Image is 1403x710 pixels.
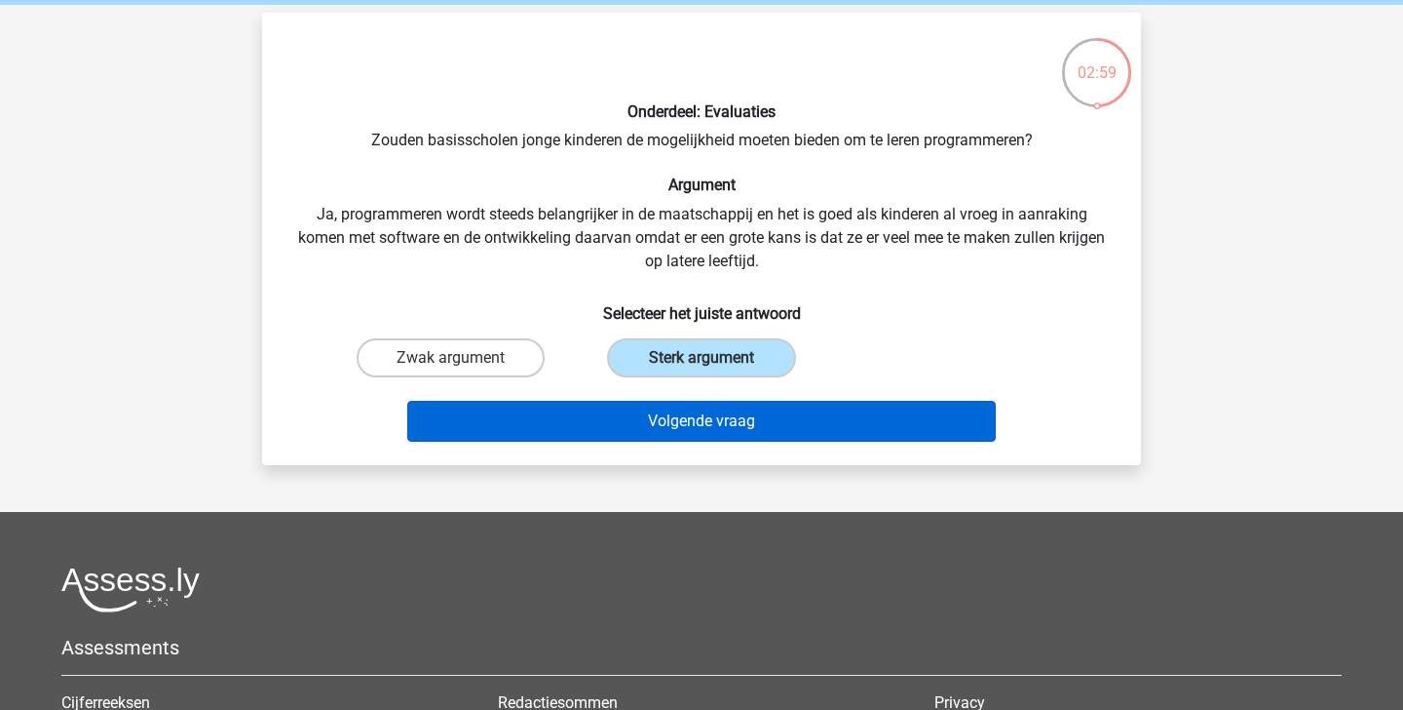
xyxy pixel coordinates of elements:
img: Assessly logo [61,567,200,612]
h5: Assessments [61,636,1342,659]
h6: Onderdeel: Evaluaties [293,102,1110,121]
h6: Argument [293,176,1110,194]
label: Sterk argument [607,338,795,377]
div: Zouden basisscholen jonge kinderen de mogelijkheid moeten bieden om te leren programmeren? Ja, pr... [270,28,1133,450]
label: Zwak argument [357,338,545,377]
h6: Selecteer het juiste antwoord [293,289,1110,323]
div: 02:59 [1060,36,1133,85]
button: Volgende vraag [407,401,997,442]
